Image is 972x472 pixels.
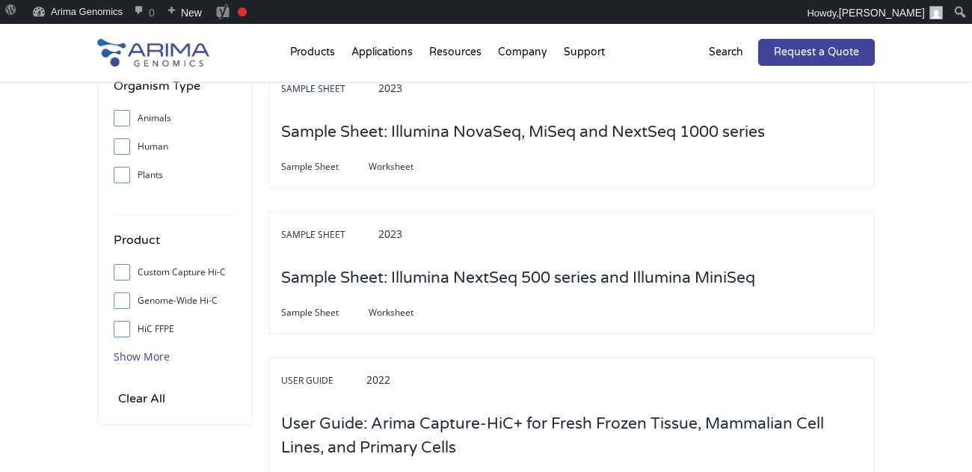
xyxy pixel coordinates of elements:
[369,304,443,322] span: Worksheet
[114,76,236,107] h4: Organism Type
[114,388,170,409] input: Clear All
[114,289,236,312] label: Genome-Wide Hi-C
[839,7,925,19] span: [PERSON_NAME]
[281,255,755,301] h3: Sample Sheet: Illumina NextSeq 500 series and Illumina MiniSeq
[281,158,369,176] span: Sample Sheet
[281,440,862,456] a: User Guide: Arima Capture-HiC+ for Fresh Frozen Tissue, Mammalian Cell Lines, and Primary Cells
[281,304,369,322] span: Sample Sheet
[709,43,743,62] p: Search
[281,372,363,390] span: User Guide
[758,39,875,66] a: Request a Quote
[114,349,170,364] span: Show More
[281,124,765,141] a: Sample Sheet: Illumina NovaSeq, MiSeq and NextSeq 1000 series
[114,318,236,340] label: HiC FFPE
[281,109,765,156] h3: Sample Sheet: Illumina NovaSeq, MiSeq and NextSeq 1000 series
[366,373,390,387] span: 2022
[114,230,236,261] h4: Product
[97,39,209,67] img: Arima-Genomics-logo
[378,81,402,95] span: 2023
[114,164,236,186] label: Plants
[114,135,236,158] label: Human
[114,107,236,129] label: Animals
[281,401,862,471] h3: User Guide: Arima Capture-HiC+ for Fresh Frozen Tissue, Mammalian Cell Lines, and Primary Cells
[378,227,402,241] span: 2023
[114,261,236,283] label: Custom Capture Hi-C
[281,226,375,244] span: Sample Sheet
[238,7,247,16] div: Focus keyphrase not set
[281,270,755,286] a: Sample Sheet: Illumina NextSeq 500 series and Illumina MiniSeq
[369,158,443,176] span: Worksheet
[281,80,375,98] span: Sample Sheet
